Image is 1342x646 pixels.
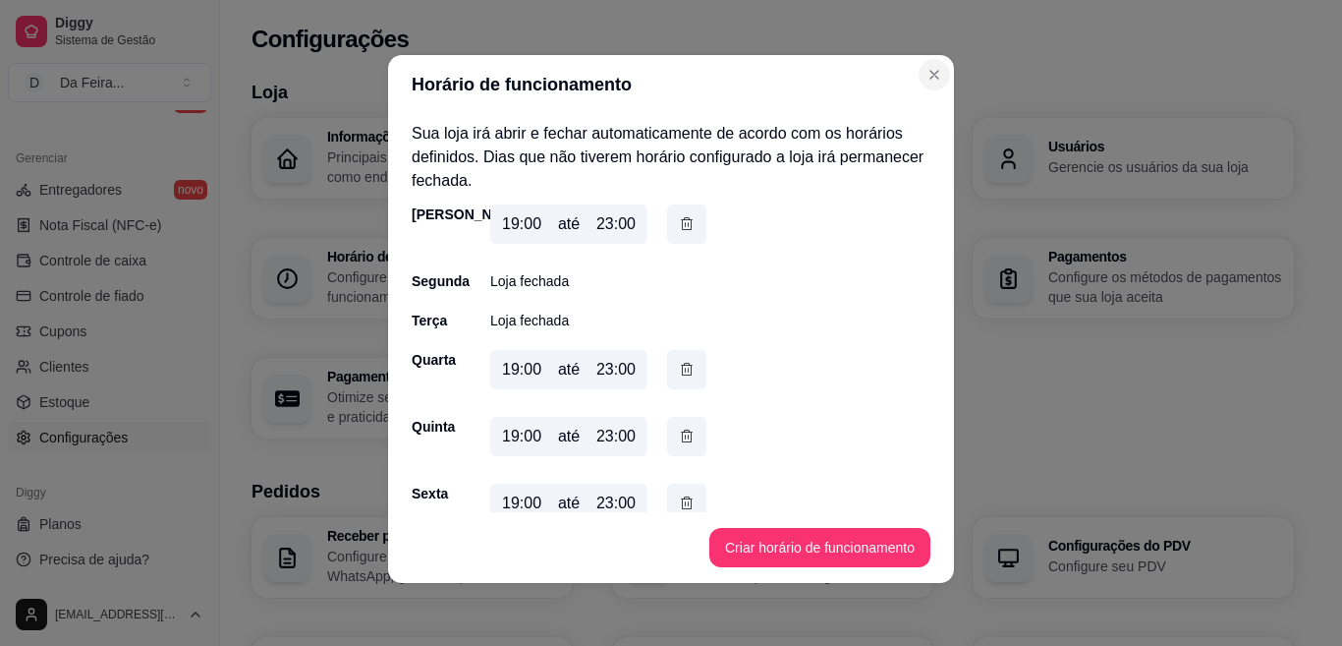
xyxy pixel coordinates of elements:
[412,350,451,370] div: Quarta
[388,55,954,114] header: Horário de funcionamento
[502,492,541,515] div: 19:00
[558,212,580,236] div: até
[596,358,636,382] div: 23:00
[919,59,950,90] button: Close
[412,484,451,503] div: Sexta
[412,205,451,224] div: [PERSON_NAME]
[412,311,451,330] div: Terça
[490,311,569,330] p: Loja fechada
[558,492,580,515] div: até
[558,425,580,448] div: até
[412,271,451,291] div: Segunda
[412,417,451,437] div: Quinta
[596,425,636,448] div: 23:00
[709,528,930,567] button: Criar horário de funcionamento
[502,212,541,236] div: 19:00
[502,425,541,448] div: 19:00
[502,358,541,382] div: 19:00
[596,212,636,236] div: 23:00
[490,271,569,291] p: Loja fechada
[596,492,636,515] div: 23:00
[412,122,930,193] p: Sua loja irá abrir e fechar automaticamente de acordo com os horários definidos. Dias que não tiv...
[558,358,580,382] div: até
